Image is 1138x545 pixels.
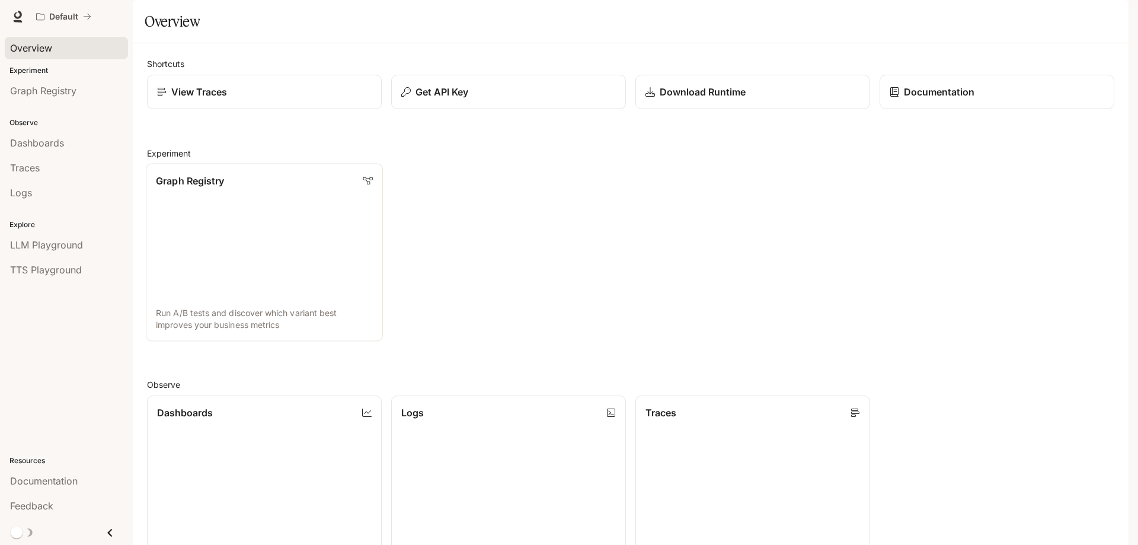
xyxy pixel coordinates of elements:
h2: Shortcuts [147,58,1114,70]
h2: Observe [147,378,1114,391]
a: Graph RegistryRun A/B tests and discover which variant best improves your business metrics [146,164,383,342]
a: Documentation [880,75,1114,109]
p: Download Runtime [660,85,746,99]
h1: Overview [145,9,200,33]
a: Download Runtime [635,75,870,109]
h2: Experiment [147,147,1114,160]
p: Default [49,12,78,22]
p: View Traces [171,85,227,99]
p: Documentation [904,85,974,99]
p: Logs [401,406,424,420]
button: Get API Key [391,75,626,109]
p: Traces [645,406,676,420]
p: Get API Key [415,85,468,99]
p: Dashboards [157,406,213,420]
p: Graph Registry [156,174,224,188]
p: Run A/B tests and discover which variant best improves your business metrics [156,307,373,331]
a: View Traces [147,75,382,109]
button: All workspaces [31,5,97,28]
